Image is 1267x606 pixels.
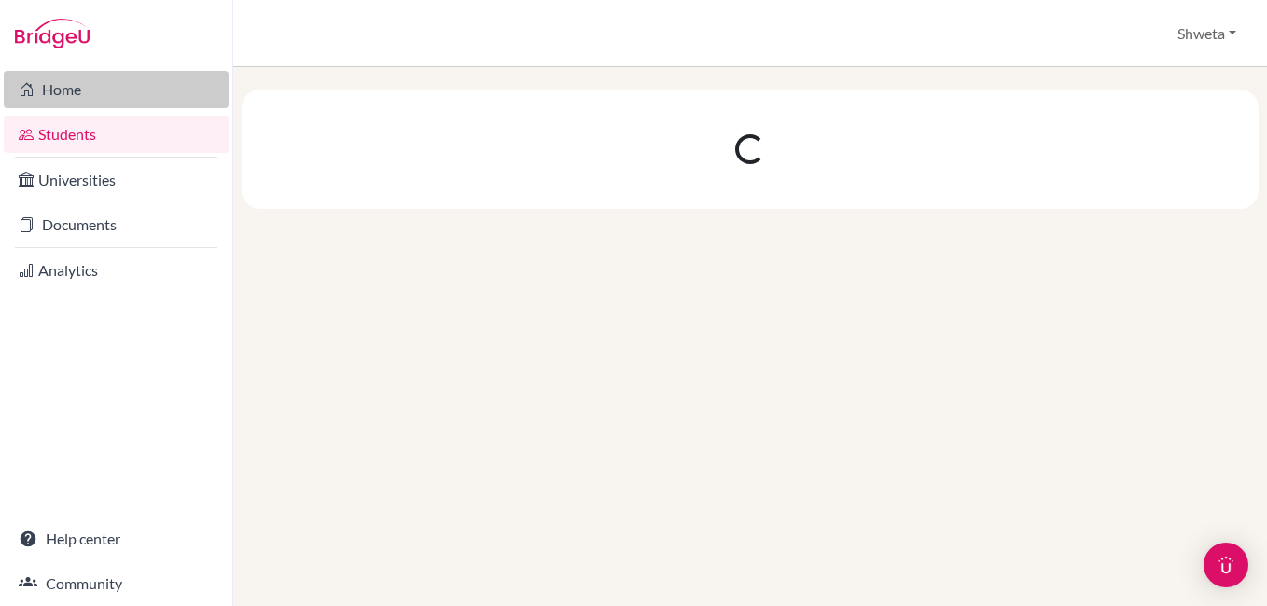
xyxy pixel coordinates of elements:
div: Open Intercom Messenger [1204,543,1248,587]
a: Analytics [4,252,229,289]
img: Bridge-U [15,19,90,48]
a: Help center [4,520,229,558]
a: Home [4,71,229,108]
button: Shweta [1169,16,1245,51]
a: Universities [4,161,229,199]
a: Community [4,565,229,602]
a: Students [4,116,229,153]
a: Documents [4,206,229,243]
